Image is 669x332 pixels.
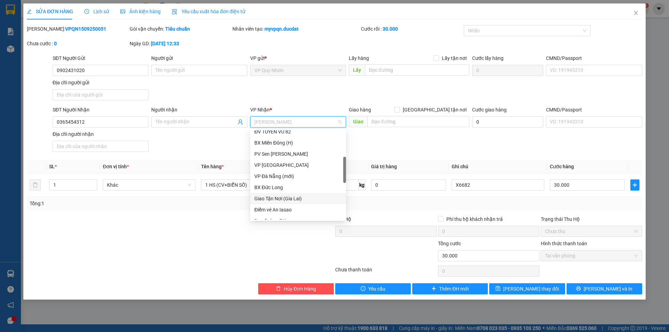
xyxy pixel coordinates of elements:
[495,286,500,292] span: save
[53,79,148,86] div: Địa chỉ người gửi
[264,26,299,32] b: myvpqn.ducdat
[53,106,148,114] div: SĐT Người Nhận
[439,54,469,62] span: Lấy tận nơi
[5,46,35,55] span: VP GỬI:
[472,55,503,61] label: Cước lấy hàng
[449,160,547,173] th: Ghi chú
[250,107,270,113] span: VP Nhận
[349,55,369,61] span: Lấy hàng
[103,164,129,169] span: Đơn vị tính
[37,46,87,55] span: VP Quy Nhơn
[335,216,351,222] span: Thu Hộ
[130,40,231,47] div: Ngày GD:
[250,160,346,171] div: VP Sài Gòn
[45,20,89,26] strong: [PERSON_NAME]:
[232,25,360,33] div: Nhân viên tạo:
[284,285,316,293] span: Hủy Đơn Hàng
[367,116,469,127] input: Dọc đường
[254,184,342,191] div: BX Đức Long
[383,26,398,32] b: 30.000
[27,25,128,33] div: [PERSON_NAME]:
[361,286,366,292] span: exclamation-circle
[550,164,574,169] span: Cước hàng
[254,117,342,127] span: Lê Đại Hành
[439,285,469,293] span: Thêm ĐH mới
[254,161,342,169] div: VP [GEOGRAPHIC_DATA]
[53,141,148,152] input: Địa chỉ của người nhận
[27,9,73,14] span: SỬA ĐƠN HÀNG
[546,106,642,114] div: CMND/Passport
[254,206,342,214] div: Điểm vé An Iasao
[53,54,148,62] div: SĐT Người Gửi
[545,250,638,261] span: Tại văn phòng
[368,285,385,293] span: Yêu cầu
[172,9,177,15] img: icon
[472,116,543,128] input: Cước giao hàng
[54,41,57,46] b: 0
[45,34,79,40] strong: 0901 933 179
[626,3,646,23] button: Close
[371,164,397,169] span: Giá trị hàng
[84,9,89,14] span: clock-circle
[431,286,436,292] span: plus
[5,34,39,40] strong: 0901 936 968
[201,179,294,191] input: VD: Bàn, Ghế
[503,285,559,293] span: [PERSON_NAME] thay đổi
[631,182,639,188] span: plus
[65,26,106,32] b: VPQN1509250051
[254,195,342,202] div: Giao Tận Nơi (Gia Lai)
[444,215,506,223] span: Phí thu hộ khách nhận trả
[250,148,346,160] div: PV Sen Iasao
[276,286,281,292] span: delete
[250,54,346,62] div: VP gửi
[630,179,639,191] button: plus
[27,9,32,14] span: edit
[30,200,258,207] div: Tổng: 1
[452,179,544,191] input: Ghi Chú
[53,89,148,100] input: Địa chỉ của người gửi
[250,193,346,204] div: Giao Tận Nơi (Gia Lai)
[335,283,411,294] button: exclamation-circleYêu cầu
[258,283,334,294] button: deleteHủy Đơn Hàng
[151,106,247,114] div: Người nhận
[576,286,581,292] span: printer
[250,137,346,148] div: BX Miền Đông (H)
[254,128,342,136] div: ĐV TUYẾN VŨ 82
[19,7,87,16] span: ĐỨC ĐẠT GIA LAI
[107,180,191,190] span: Khác
[541,241,587,246] label: Hình thức thanh toán
[489,283,565,294] button: save[PERSON_NAME] thay đổi
[151,41,179,46] b: [DATE] 12:33
[349,116,367,127] span: Giao
[359,179,366,191] span: kg
[84,9,109,14] span: Lịch sử
[541,215,642,223] div: Trạng thái Thu Hộ
[120,9,161,14] span: Ảnh kiện hàng
[250,204,346,215] div: Điểm vé An Iasao
[201,164,224,169] span: Tên hàng
[250,215,346,226] div: Dọc đường ĐN
[633,10,639,16] span: close
[334,266,437,278] div: Chưa thanh toán
[365,64,469,76] input: Dọc đường
[567,283,642,294] button: printer[PERSON_NAME] và In
[349,107,371,113] span: Giao hàng
[151,54,247,62] div: Người gửi
[254,65,342,76] span: VP Quy Nhơn
[5,20,25,26] strong: Sài Gòn:
[254,217,342,225] div: Dọc đường ĐN
[238,119,243,125] span: user-add
[45,20,101,33] strong: 0901 900 568
[30,179,41,191] button: delete
[254,150,342,158] div: PV Sen [PERSON_NAME]
[400,106,469,114] span: [GEOGRAPHIC_DATA] tận nơi
[53,130,148,138] div: Địa chỉ người nhận
[250,182,346,193] div: BX Đức Long
[412,283,488,294] button: plusThêm ĐH mới
[349,64,365,76] span: Lấy
[27,40,128,47] div: Chưa cước :
[172,9,245,14] span: Yêu cầu xuất hóa đơn điện tử
[254,172,342,180] div: VP Đà Nẵng (mới)
[165,26,190,32] b: Tiêu chuẩn
[250,126,346,137] div: ĐV TUYẾN VŨ 82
